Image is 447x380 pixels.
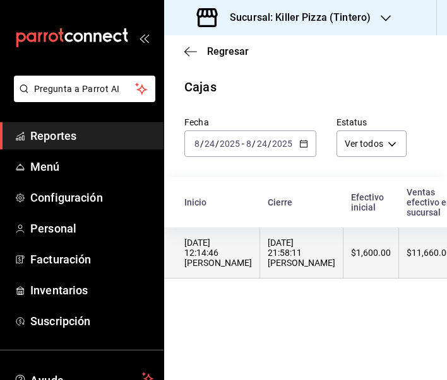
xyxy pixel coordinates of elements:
div: Ver todos [337,130,407,157]
span: Inventarios [30,282,153,299]
span: / [200,139,204,149]
div: $1,600.00 [351,248,391,258]
button: open_drawer_menu [139,33,149,43]
span: / [215,139,219,149]
span: Configuración [30,189,153,206]
div: Cajas [184,78,217,96]
span: Suscripción [30,313,153,330]
span: Regresar [207,45,249,57]
span: Facturación [30,251,153,268]
input: -- [256,139,268,149]
label: Fecha [184,118,316,127]
div: [DATE] 12:14:46 [PERSON_NAME] [184,238,252,268]
input: ---- [219,139,241,149]
span: / [268,139,271,149]
div: Inicio [184,197,253,207]
button: Regresar [184,45,249,57]
input: -- [204,139,215,149]
h3: Sucursal: Killer Pizza (Tintero) [220,10,371,25]
span: - [242,139,244,149]
a: Pregunta a Parrot AI [9,91,155,105]
div: Efectivo inicial [351,192,391,212]
input: -- [246,139,252,149]
input: ---- [271,139,293,149]
button: Pregunta a Parrot AI [14,76,155,102]
span: Personal [30,220,153,237]
input: -- [194,139,200,149]
span: Pregunta a Parrot AI [34,83,136,96]
span: Menú [30,158,153,175]
div: [DATE] 21:58:11 [PERSON_NAME] [268,238,335,268]
span: / [252,139,256,149]
label: Estatus [337,118,407,127]
span: Reportes [30,127,153,144]
div: Cierre [268,197,336,207]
